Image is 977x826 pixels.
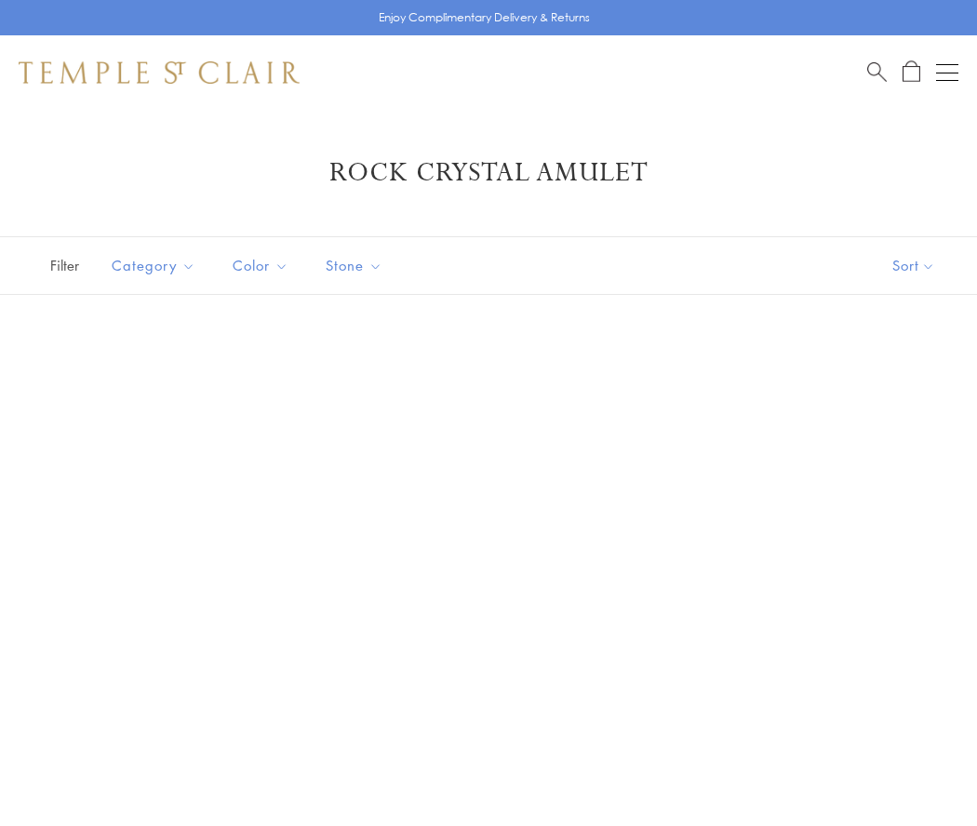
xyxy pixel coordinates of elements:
[19,61,300,84] img: Temple St. Clair
[223,254,302,277] span: Color
[98,245,209,286] button: Category
[867,60,887,84] a: Search
[316,254,396,277] span: Stone
[936,61,958,84] button: Open navigation
[47,156,930,190] h1: Rock Crystal Amulet
[219,245,302,286] button: Color
[903,60,920,84] a: Open Shopping Bag
[379,8,590,27] p: Enjoy Complimentary Delivery & Returns
[312,245,396,286] button: Stone
[102,254,209,277] span: Category
[850,237,977,294] button: Show sort by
